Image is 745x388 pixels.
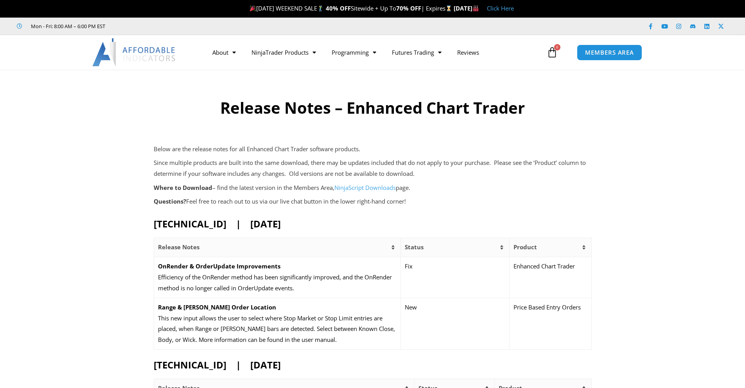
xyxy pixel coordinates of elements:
strong: 40% OFF [326,4,351,12]
strong: Status [405,243,424,251]
strong: Release Notes [158,243,199,251]
img: 🎉 [250,5,256,11]
a: Reviews [449,43,487,61]
strong: 70% OFF [396,4,421,12]
strong: Where to Download [154,184,212,191]
nav: Menu [205,43,545,61]
p: Below are the release notes for all Enhanced Chart Trader software products. [154,144,592,155]
p: Since multiple products are built into the same download, there may be updates included that do n... [154,157,592,179]
p: Efficiency of the OnRender method has been significantly improved, and the OnRender method is no ... [158,272,397,294]
img: LogoAI | Affordable Indicators – NinjaTrader [92,38,176,66]
p: Enhanced Chart Trader [513,261,587,272]
p: Price Based Entry Orders [513,302,587,313]
strong: Product [513,243,537,251]
strong: Questions? [154,197,186,205]
a: MEMBERS AREA [577,45,642,61]
p: Feel free to reach out to us via our live chat button in the lower right-hand corner! [154,196,592,207]
p: This new input allows the user to select where Stop Market or Stop Limit entries are placed, when... [158,313,397,346]
strong: [DATE] [454,4,479,12]
a: NinjaScript Downloads [334,184,396,191]
a: NinjaTrader Products [244,43,324,61]
iframe: Customer reviews powered by Trustpilot [116,22,233,30]
img: 🏌️‍♂️ [318,5,323,11]
a: Programming [324,43,384,61]
strong: Range & [PERSON_NAME] Order Location [158,303,276,311]
span: Mon - Fri: 8:00 AM – 6:00 PM EST [29,21,105,31]
img: ⌛ [446,5,452,11]
a: About [205,43,244,61]
a: Futures Trading [384,43,449,61]
h1: Release Notes – Enhanced Chart Trader [113,97,632,119]
a: Click Here [487,4,514,12]
span: 0 [554,44,560,50]
h2: [TECHNICAL_ID] | [DATE] [154,218,592,230]
p: – find the latest version in the Members Area, page. [154,182,592,193]
a: 0 [535,41,569,64]
span: MEMBERS AREA [585,50,634,55]
span: [DATE] WEEKEND SALE Sitewide + Up To | Expires [248,4,453,12]
img: 🏭 [473,5,479,11]
strong: OnRender & OrderUpdate Improvements [158,262,280,270]
h2: [TECHNICAL_ID] | [DATE] [154,359,592,371]
p: Fix [405,261,505,272]
p: New [405,302,505,313]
